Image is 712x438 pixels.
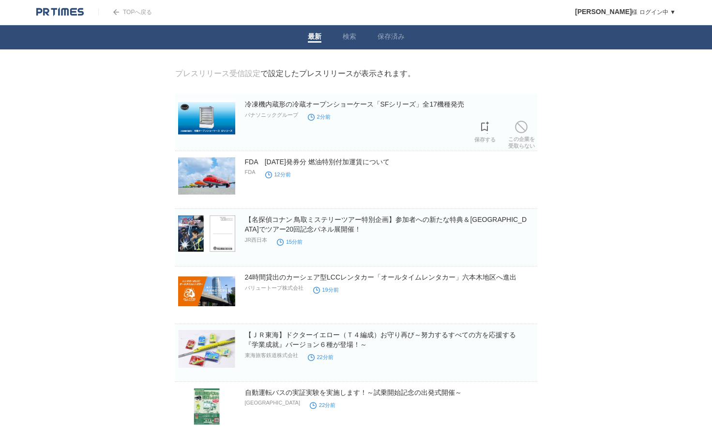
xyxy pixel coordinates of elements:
a: 保存済み [378,32,405,43]
a: [PERSON_NAME]様 ログイン中 ▼ [575,9,676,16]
img: FDA 2025年11月発券分 燃油特別付加運賃について [178,157,235,195]
img: 冷凍機内蔵形の冷蔵オープンショーケース「SFシリーズ」全17機種発売 [178,99,235,137]
time: 22分前 [308,354,333,360]
a: 最新 [308,32,321,43]
img: 24時間貸出のカーシェア型LCCレンタカー「オールタイムレンタカー」六本木地区へ進出 [178,272,235,310]
a: 自動運転バスの実証実験を実施します！～試乗開始記念の出発式開催～ [245,389,462,396]
time: 19分前 [313,287,339,293]
p: バリュートープ株式会社 [245,284,303,292]
time: 22分前 [310,402,335,408]
div: で設定したプレスリリースが表示されます。 [175,69,415,79]
img: 【ＪＲ東海】ドクターイエロー（Ｔ４編成）お守り再び～努力するすべての方を応援する『学業成就』バージョン６種が登場！～ [178,330,235,368]
p: 東海旅客鉄道株式会社 [245,352,298,359]
a: プレスリリース受信設定 [175,69,260,78]
a: 冷凍機内蔵形の冷蔵オープンショーケース「SFシリーズ」全17機種発売 [245,100,464,108]
span: [PERSON_NAME] [575,8,632,16]
time: 15分前 [277,239,303,245]
img: 自動運転バスの実証実験を実施します！～試乗開始記念の出発式開催～ [178,388,235,425]
img: 【名探偵コナン 鳥取ミステリーツアー特別企画】参加者への新たな特典＆大阪駅でツアー20回記念パネル展開催！ [178,215,235,252]
p: JR西日本 [245,236,267,244]
time: 12分前 [265,172,291,177]
a: 保存する [474,119,496,143]
a: 24時間貸出のカーシェア型LCCレンタカー「オールタイムレンタカー」六本木地区へ進出 [245,273,517,281]
p: FDA [245,169,256,175]
a: FDA [DATE]発券分 燃油特別付加運賃について [245,158,390,166]
a: この企業を受取らない [508,118,535,149]
a: 【ＪＲ東海】ドクターイエロー（Ｔ４編成）お守り再び～努力するすべての方を応援する『学業成就』バージョン６種が登場！～ [245,331,516,348]
a: 検索 [343,32,356,43]
time: 2分前 [308,114,331,120]
img: logo.png [36,7,84,17]
p: [GEOGRAPHIC_DATA] [245,400,301,406]
a: TOPへ戻る [98,9,152,16]
img: arrow.png [113,9,119,15]
a: 【名探偵コナン 鳥取ミステリーツアー特別企画】参加者への新たな特典＆[GEOGRAPHIC_DATA]でツアー20回記念パネル展開催！ [245,216,527,233]
p: パナソニックグループ [245,111,298,119]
